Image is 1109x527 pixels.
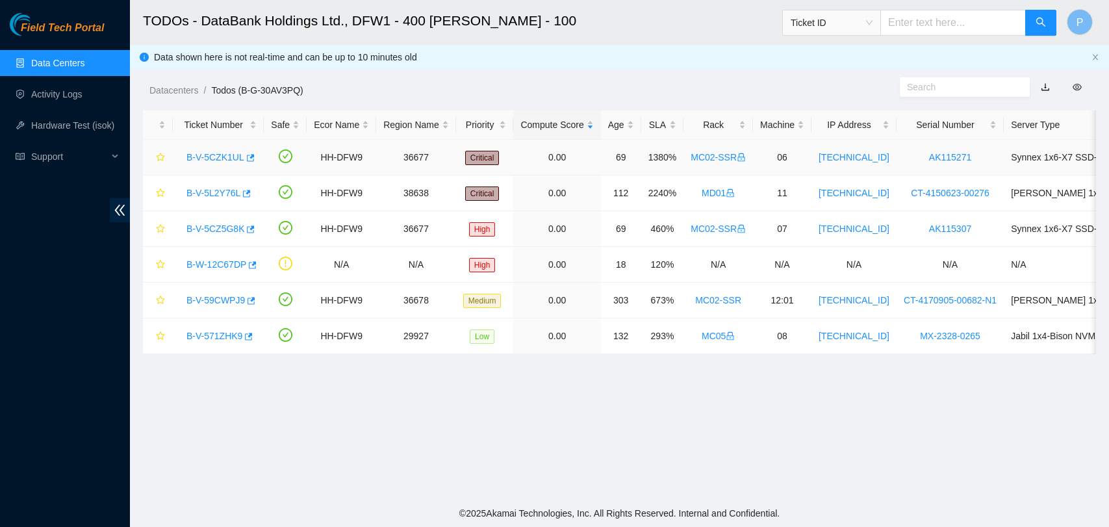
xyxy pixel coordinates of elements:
[691,152,746,162] a: MC02-SSRlock
[641,140,684,175] td: 1380%
[753,247,811,283] td: N/A
[156,224,165,235] span: star
[150,326,166,346] button: star
[897,247,1004,283] td: N/A
[156,260,165,270] span: star
[307,140,376,175] td: HH-DFW9
[601,140,641,175] td: 69
[695,295,741,305] a: MC02-SSR
[186,188,240,198] a: B-V-5L2Y76L
[1077,14,1084,31] span: P
[911,188,989,198] a: CT-4150623-00276
[376,211,456,247] td: 36677
[279,257,292,270] span: exclamation-circle
[691,224,746,234] a: MC02-SSRlock
[156,153,165,163] span: star
[1041,82,1050,92] a: download
[31,144,108,170] span: Support
[753,175,811,211] td: 11
[279,149,292,163] span: check-circle
[753,283,811,318] td: 12:01
[21,22,104,34] span: Field Tech Portal
[929,224,971,234] a: AK115307
[469,258,496,272] span: High
[279,221,292,235] span: check-circle
[150,183,166,203] button: star
[465,151,500,165] span: Critical
[203,85,206,96] span: /
[156,331,165,342] span: star
[1036,17,1046,29] span: search
[811,247,897,283] td: N/A
[130,500,1109,527] footer: © 2025 Akamai Technologies, Inc. All Rights Reserved. Internal and Confidential.
[186,331,242,341] a: B-V-571ZHK9
[641,211,684,247] td: 460%
[513,283,600,318] td: 0.00
[904,295,997,305] a: CT-4170905-00682-N1
[641,247,684,283] td: 120%
[1073,83,1082,92] span: eye
[376,283,456,318] td: 36678
[307,211,376,247] td: HH-DFW9
[819,188,889,198] a: [TECHNICAL_ID]
[737,153,746,162] span: lock
[279,292,292,306] span: check-circle
[1025,10,1056,36] button: search
[702,331,735,341] a: MC05lock
[702,188,735,198] a: MD01lock
[149,85,198,96] a: Datacenters
[31,89,83,99] a: Activity Logs
[819,152,889,162] a: [TECHNICAL_ID]
[211,85,303,96] a: Todos (B-G-30AV3PQ)
[463,294,502,308] span: Medium
[753,318,811,354] td: 08
[601,318,641,354] td: 132
[150,218,166,239] button: star
[601,283,641,318] td: 303
[186,295,245,305] a: B-V-59CWPJ9
[156,188,165,199] span: star
[513,318,600,354] td: 0.00
[753,211,811,247] td: 07
[470,329,494,344] span: Low
[307,318,376,354] td: HH-DFW9
[929,152,971,162] a: AK115271
[279,185,292,199] span: check-circle
[513,247,600,283] td: 0.00
[726,331,735,341] span: lock
[186,224,244,234] a: B-V-5CZ5G8K
[10,23,104,40] a: Akamai TechnologiesField Tech Portal
[31,120,114,131] a: Hardware Test (isok)
[10,13,66,36] img: Akamai Technologies
[753,140,811,175] td: 06
[601,175,641,211] td: 112
[110,198,130,222] span: double-left
[150,254,166,275] button: star
[907,80,1012,94] input: Search
[376,247,456,283] td: N/A
[150,147,166,168] button: star
[601,211,641,247] td: 69
[279,328,292,342] span: check-circle
[641,175,684,211] td: 2240%
[1091,53,1099,61] span: close
[880,10,1026,36] input: Enter text here...
[819,295,889,305] a: [TECHNICAL_ID]
[601,247,641,283] td: 18
[376,318,456,354] td: 29927
[513,140,600,175] td: 0.00
[376,175,456,211] td: 38638
[16,152,25,161] span: read
[641,283,684,318] td: 673%
[307,175,376,211] td: HH-DFW9
[683,247,753,283] td: N/A
[726,188,735,198] span: lock
[791,13,873,32] span: Ticket ID
[819,331,889,341] a: [TECHNICAL_ID]
[469,222,496,237] span: High
[186,152,244,162] a: B-V-5CZK1UL
[156,296,165,306] span: star
[31,58,84,68] a: Data Centers
[186,259,246,270] a: B-W-12C67DP
[920,331,980,341] a: MX-2328-0265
